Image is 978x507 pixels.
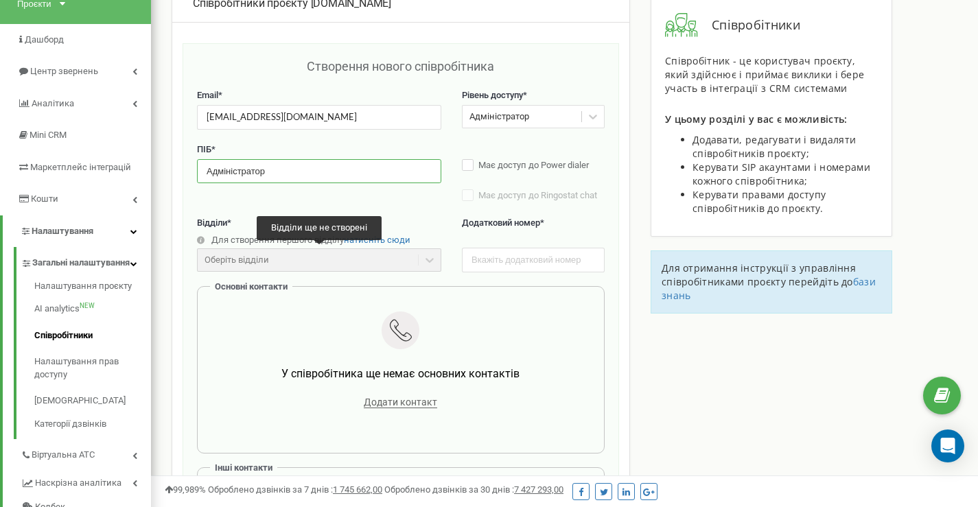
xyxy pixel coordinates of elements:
span: Рівень доступу [462,90,523,100]
span: Центр звернень [30,66,98,76]
span: Аналiтика [32,98,74,108]
span: Оброблено дзвінків за 7 днів : [208,484,382,495]
a: Налаштування проєкту [34,280,151,296]
span: Для створення першого відділу [211,235,344,245]
span: Маркетплейс інтеграцій [30,162,131,172]
span: Основні контакти [215,281,288,292]
a: AI analyticsNEW [34,296,151,322]
div: Адміністратор [469,110,529,123]
span: Інші контакти [215,462,272,473]
span: Співробітник - це користувач проєкту, який здійснює і приймає виклики і бере участь в інтеграції ... [665,54,864,95]
span: Відділи [197,217,227,228]
a: Наскрізна аналітика [21,467,151,495]
u: 1 745 662,00 [333,484,382,495]
span: Наскрізна аналітика [35,477,121,490]
input: Введіть Email [197,105,441,129]
div: Open Intercom Messenger [931,429,964,462]
span: У цьому розділі у вас є можливість: [665,113,848,126]
a: Загальні налаштування [21,247,151,275]
span: ПІБ [197,144,211,154]
a: Налаштування прав доступу [34,349,151,388]
a: Співробітники [34,322,151,349]
span: Дашборд [25,34,64,45]
a: натисніть сюди [344,235,410,245]
span: Mini CRM [30,130,67,140]
span: Має доступ до Power dialer [478,160,589,170]
span: Створення нового співробітника [307,59,494,73]
span: Оброблено дзвінків за 30 днів : [384,484,563,495]
span: Додати контакт [364,397,437,408]
span: Загальні налаштування [32,257,130,270]
span: Для отримання інструкції з управління співробітниками проєкту перейдіть до [662,261,856,288]
span: Керувати SIP акаунтами і номерами кожного співробітника; [692,161,870,187]
span: Додавати, редагувати і видаляти співробітників проєкту; [692,133,856,160]
span: Кошти [31,193,58,204]
input: Вкажіть додатковий номер [462,248,605,272]
span: У співробітника ще немає основних контактів [281,367,520,380]
span: Віртуальна АТС [32,449,95,462]
input: Введіть ПІБ [197,159,441,183]
span: 99,989% [165,484,206,495]
a: [DEMOGRAPHIC_DATA] [34,388,151,414]
span: Email [197,90,218,100]
a: Віртуальна АТС [21,439,151,467]
span: Має доступ до Ringostat chat [478,190,597,200]
a: Категорії дзвінків [34,414,151,431]
span: Налаштування [32,226,93,236]
span: Співробітники [698,16,800,34]
a: бази знань [662,275,876,302]
span: Керувати правами доступу співробітників до проєкту. [692,188,826,215]
span: Додатковий номер [462,217,540,228]
a: Налаштування [3,215,151,248]
u: 7 427 293,00 [514,484,563,495]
